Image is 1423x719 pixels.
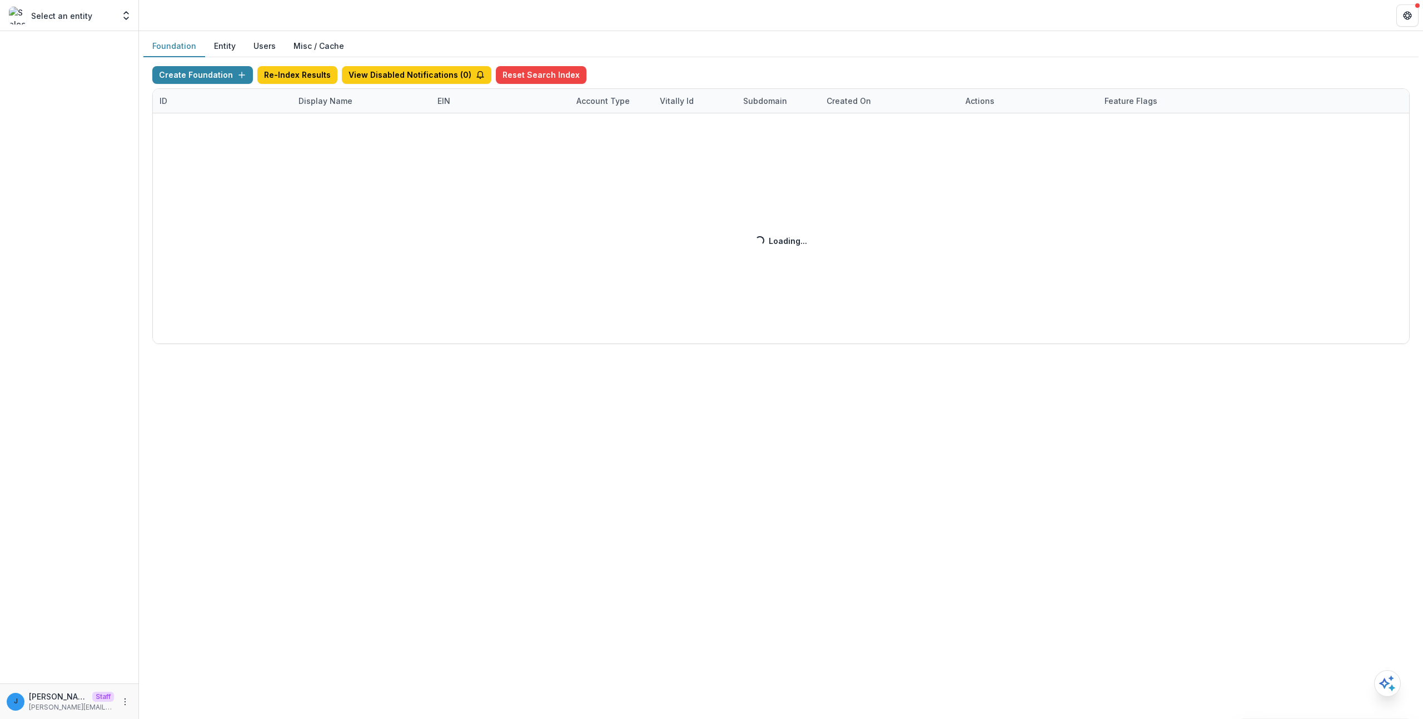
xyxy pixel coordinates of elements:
[118,695,132,708] button: More
[9,7,27,24] img: Select an entity
[118,4,134,27] button: Open entity switcher
[285,36,353,57] button: Misc / Cache
[14,698,18,705] div: jonah@trytemelio.com
[1374,670,1401,697] button: Open AI Assistant
[143,36,205,57] button: Foundation
[31,10,92,22] p: Select an entity
[92,692,114,702] p: Staff
[205,36,245,57] button: Entity
[1396,4,1419,27] button: Get Help
[245,36,285,57] button: Users
[29,691,88,702] p: [PERSON_NAME][EMAIL_ADDRESS][DOMAIN_NAME]
[29,702,114,712] p: [PERSON_NAME][EMAIL_ADDRESS][DOMAIN_NAME]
